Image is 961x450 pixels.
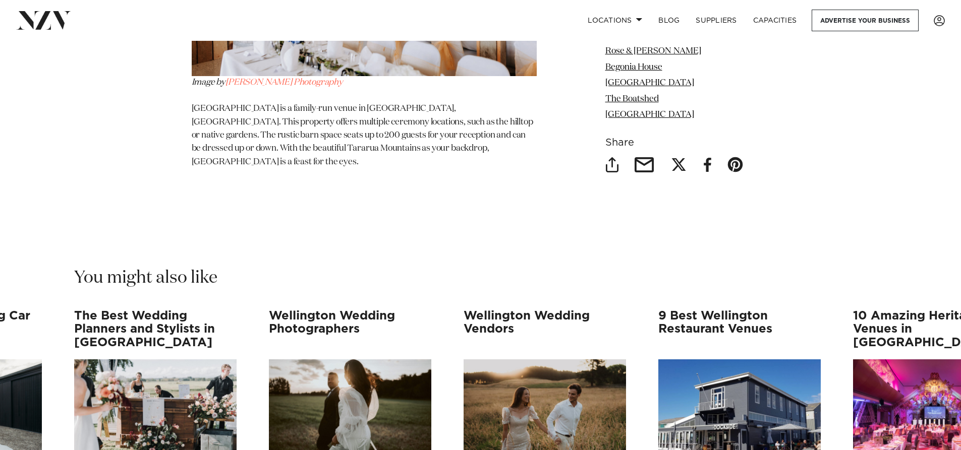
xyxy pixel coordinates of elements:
em: Image by [192,78,343,87]
h3: Wellington Wedding Vendors [464,309,626,349]
a: Locations [580,10,650,31]
a: Capacities [745,10,805,31]
span: [GEOGRAPHIC_DATA] is a family-run venue in [GEOGRAPHIC_DATA], [GEOGRAPHIC_DATA]. This property of... [192,104,533,166]
h2: You might also like [74,267,217,289]
h6: Share [605,138,770,148]
a: [GEOGRAPHIC_DATA] [605,110,694,119]
h3: The Best Wedding Planners and Stylists in [GEOGRAPHIC_DATA] [74,309,237,349]
a: [GEOGRAPHIC_DATA] [605,79,694,87]
img: nzv-logo.png [16,11,71,29]
a: Advertise your business [812,10,919,31]
a: Rose & [PERSON_NAME] [605,47,701,55]
a: BLOG [650,10,688,31]
h3: Wellington Wedding Photographers [269,309,431,349]
a: The Boatshed [605,94,659,103]
a: SUPPLIERS [688,10,745,31]
a: Begonia House [605,62,662,71]
a: [PERSON_NAME] Photography [225,78,343,87]
h3: 9 Best Wellington Restaurant Venues [658,309,821,349]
